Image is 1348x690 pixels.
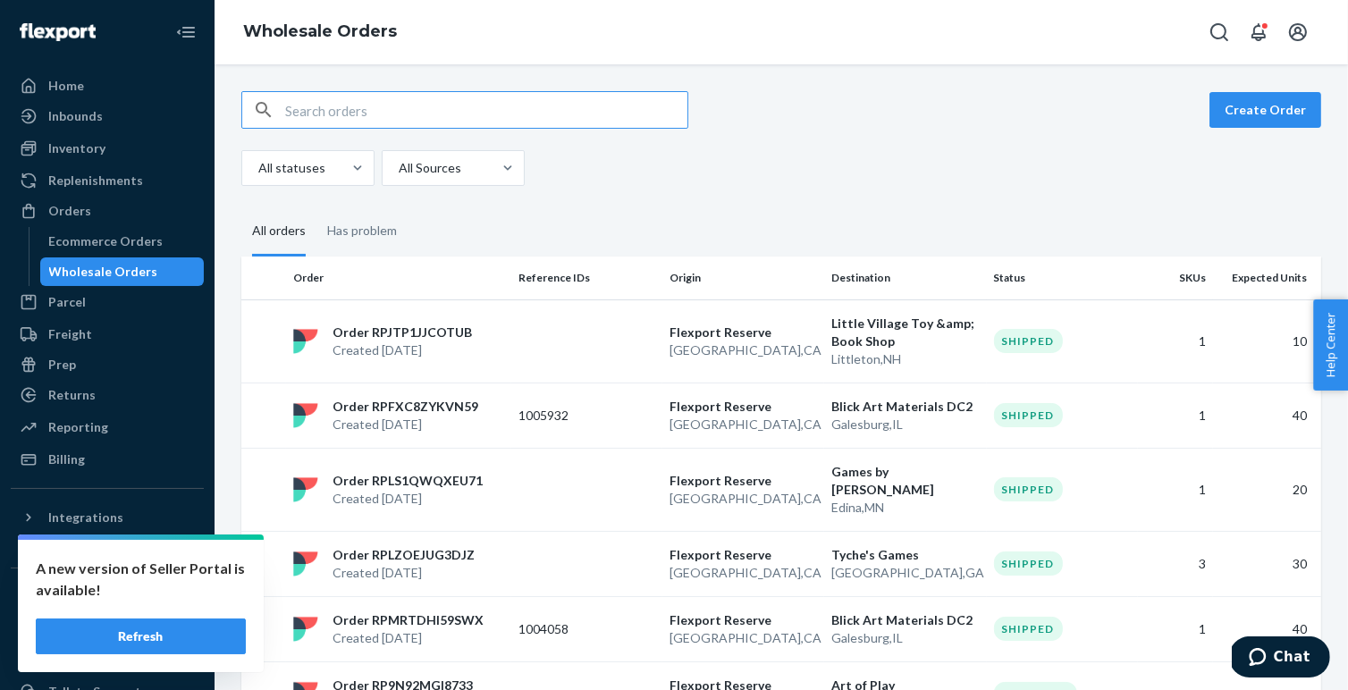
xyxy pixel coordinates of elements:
p: Created [DATE] [333,629,484,647]
div: Shipped [994,403,1063,427]
p: [GEOGRAPHIC_DATA] , CA [670,490,817,508]
th: Expected Units [1213,257,1321,299]
button: Create Order [1209,92,1321,128]
div: Parcel [48,293,86,311]
div: Inventory [48,139,105,157]
div: Home [48,77,84,95]
a: Prep [11,350,204,379]
img: Flexport logo [20,23,96,41]
p: Tyche's Games [831,546,979,564]
td: 10 [1213,299,1321,383]
th: SKUs [1138,257,1214,299]
p: Flexport Reserve [670,611,817,629]
p: [GEOGRAPHIC_DATA] , CA [670,341,817,359]
input: Search orders [285,92,687,128]
div: Shipped [994,477,1063,501]
div: Shipped [994,551,1063,576]
p: Created [DATE] [333,564,475,582]
td: 20 [1213,448,1321,531]
button: Open Search Box [1201,14,1237,50]
div: All orders [252,207,306,257]
img: flexport logo [293,403,318,428]
th: Reference IDs [511,257,662,299]
td: 30 [1213,531,1321,596]
p: [GEOGRAPHIC_DATA] , GA [831,564,979,582]
p: Edina , MN [831,499,979,517]
p: Order RPMRTDHI59SWX [333,611,484,629]
p: 1004058 [518,620,655,638]
a: Wholesale Orders [40,257,205,286]
a: Settings [11,647,204,676]
p: Order RPFXC8ZYKVN59 [333,398,478,416]
p: Order RPLZOEJUG3DJZ [333,546,475,564]
button: Help Center [1313,299,1348,391]
p: [GEOGRAPHIC_DATA] , CA [670,564,817,582]
p: Flexport Reserve [670,398,817,416]
div: Billing [48,450,85,468]
button: Close Navigation [168,14,204,50]
div: Reporting [48,418,108,436]
p: Littleton , NH [831,350,979,368]
div: Wholesale Orders [49,263,158,281]
p: Blick Art Materials DC2 [831,611,979,629]
div: Ecommerce Orders [49,232,164,250]
p: Blick Art Materials DC2 [831,398,979,416]
div: Shipped [994,617,1063,641]
div: Prep [48,356,76,374]
ol: breadcrumbs [229,6,411,58]
input: All statuses [257,159,258,177]
p: Flexport Reserve [670,546,817,564]
p: Order RPLS1QWQXEU71 [333,472,483,490]
td: 40 [1213,596,1321,661]
a: Orders [11,197,204,225]
button: Open notifications [1241,14,1276,50]
div: Returns [48,386,96,404]
td: 3 [1138,531,1214,596]
button: Integrations [11,503,204,532]
p: Flexport Reserve [670,472,817,490]
div: Shipped [994,329,1063,353]
div: Orders [48,202,91,220]
a: Ecommerce Orders [40,227,205,256]
div: Integrations [48,509,123,526]
a: Billing [11,445,204,474]
td: 1 [1138,299,1214,383]
a: Freight [11,320,204,349]
a: Add Integration [11,539,204,560]
button: Fast Tags [11,583,204,611]
p: Little Village Toy &amp; Book Shop [831,315,979,350]
p: Galesburg , IL [831,629,979,647]
input: All Sources [397,159,399,177]
div: Replenishments [48,172,143,189]
th: Origin [662,257,824,299]
div: Freight [48,325,92,343]
a: Inbounds [11,102,204,130]
button: Open account menu [1280,14,1316,50]
th: Destination [824,257,986,299]
a: Inventory [11,134,204,163]
a: Add Fast Tag [11,618,204,640]
a: Returns [11,381,204,409]
td: 1 [1138,383,1214,448]
a: Wholesale Orders [243,21,397,41]
iframe: Opens a widget where you can chat to one of our agents [1232,636,1330,681]
img: flexport logo [293,551,318,576]
div: Inbounds [48,107,103,125]
p: Created [DATE] [333,490,483,508]
img: flexport logo [293,617,318,642]
p: 1005932 [518,407,655,425]
p: Galesburg , IL [831,416,979,433]
p: Flexport Reserve [670,324,817,341]
a: Replenishments [11,166,204,195]
a: Home [11,72,204,100]
td: 40 [1213,383,1321,448]
div: Has problem [327,207,397,254]
a: Reporting [11,413,204,442]
p: Order RPJTP1JJCOTUB [333,324,472,341]
p: [GEOGRAPHIC_DATA] , CA [670,629,817,647]
p: Created [DATE] [333,416,478,433]
img: flexport logo [293,329,318,354]
p: A new version of Seller Portal is available! [36,558,246,601]
p: Games by [PERSON_NAME] [831,463,979,499]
